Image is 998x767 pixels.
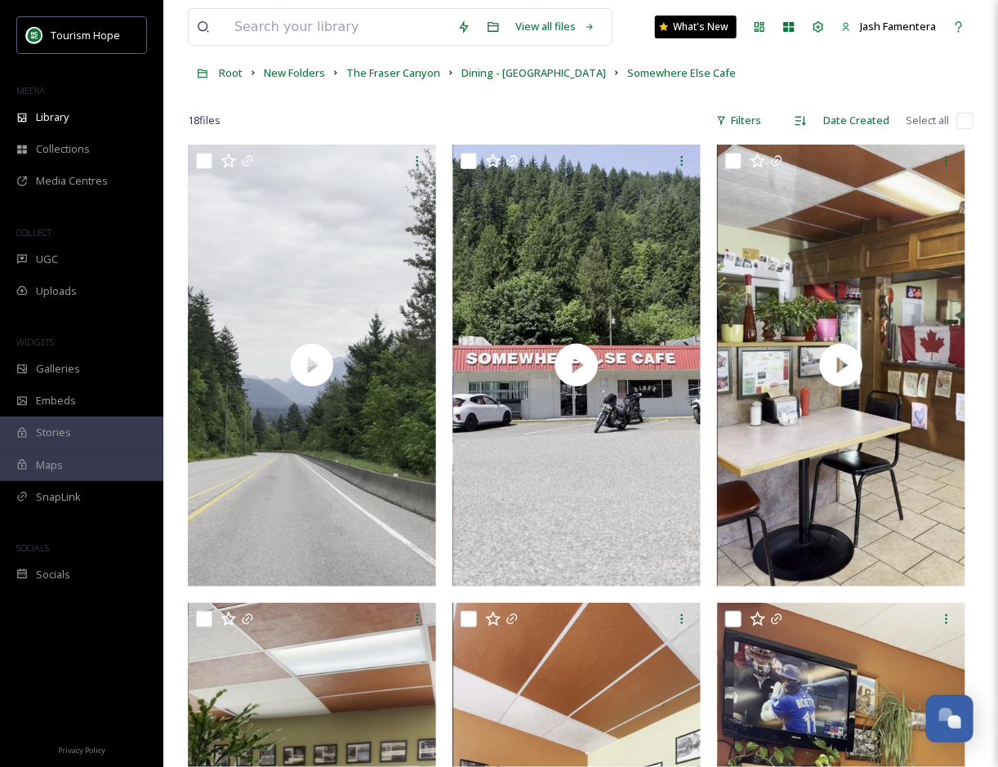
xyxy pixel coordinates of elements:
a: New Folders [264,63,325,82]
a: Jash Famentera [833,11,944,42]
div: Filters [708,105,769,136]
span: Media Centres [36,173,108,189]
span: Root [219,65,243,80]
span: SOCIALS [16,542,49,554]
span: The Fraser Canyon [346,65,440,80]
span: Socials [36,567,70,582]
a: Somewhere Else Cafe [627,63,736,82]
span: New Folders [264,65,325,80]
button: Open Chat [926,695,973,742]
a: What's New [655,16,737,38]
span: Maps [36,457,63,473]
img: thumbnail [188,145,436,586]
span: Tourism Hope [51,28,120,42]
span: Select all [906,113,949,128]
span: WIDGETS [16,336,54,348]
span: MEDIA [16,84,45,96]
a: The Fraser Canyon [346,63,440,82]
img: thumbnail [452,145,701,586]
span: Stories [36,425,71,440]
span: Galleries [36,361,80,377]
span: Dining - [GEOGRAPHIC_DATA] [461,65,606,80]
a: Privacy Policy [58,739,105,759]
span: SnapLink [36,489,81,505]
span: Privacy Policy [58,745,105,756]
a: Dining - [GEOGRAPHIC_DATA] [461,63,606,82]
span: COLLECT [16,226,51,239]
div: Date Created [815,105,898,136]
img: logo.png [26,27,42,43]
span: Uploads [36,283,77,299]
span: Collections [36,141,90,157]
span: Embeds [36,393,76,408]
span: 18 file s [188,113,221,128]
span: UGC [36,252,58,267]
span: Library [36,109,69,125]
img: thumbnail [717,145,965,586]
span: Somewhere Else Cafe [627,65,736,80]
span: Jash Famentera [860,19,936,33]
a: View all files [508,11,604,42]
input: Search your library [226,9,449,45]
a: Root [219,63,243,82]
